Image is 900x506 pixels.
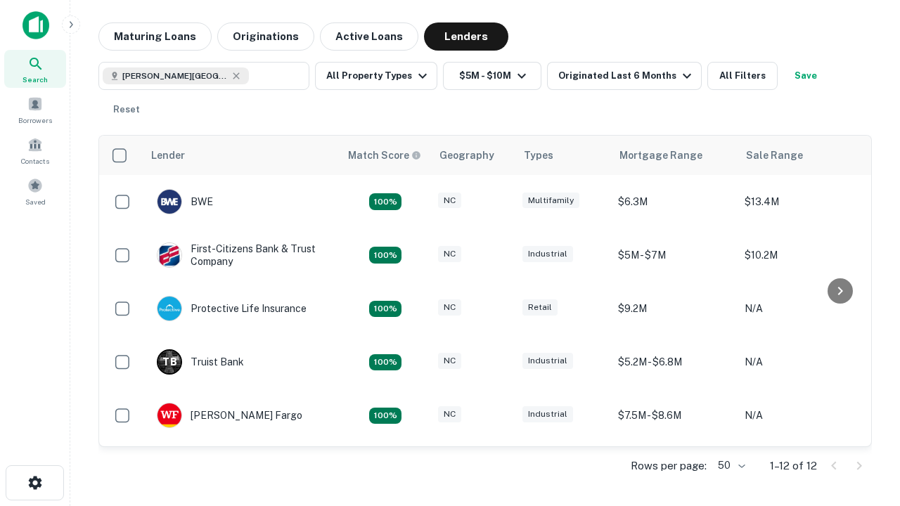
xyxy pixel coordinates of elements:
img: capitalize-icon.png [22,11,49,39]
div: Matching Properties: 2, hasApolloMatch: undefined [369,301,401,318]
button: Originated Last 6 Months [547,62,702,90]
img: picture [157,297,181,320]
div: Matching Properties: 3, hasApolloMatch: undefined [369,354,401,371]
th: Sale Range [738,136,864,175]
div: Mortgage Range [619,147,702,164]
div: Industrial [522,406,573,422]
div: NC [438,246,461,262]
td: $6.3M [611,175,738,228]
th: Types [515,136,611,175]
div: Protective Life Insurance [157,296,307,321]
div: Matching Properties: 2, hasApolloMatch: undefined [369,193,401,210]
div: Capitalize uses an advanced AI algorithm to match your search with the best lender. The match sco... [348,148,421,163]
div: NC [438,353,461,369]
th: Lender [143,136,340,175]
div: Geography [439,147,494,164]
th: Capitalize uses an advanced AI algorithm to match your search with the best lender. The match sco... [340,136,431,175]
div: First-citizens Bank & Trust Company [157,242,326,268]
div: Retail [522,299,558,316]
td: $9.2M [611,282,738,335]
td: N/A [738,389,864,442]
td: $7.5M - $8.6M [611,389,738,442]
td: $5M - $7M [611,228,738,282]
div: Truist Bank [157,349,244,375]
div: Matching Properties: 2, hasApolloMatch: undefined [369,408,401,424]
button: Active Loans [320,22,418,51]
a: Contacts [4,131,66,169]
div: BWE [157,189,213,214]
button: Save your search to get updates of matches that match your search criteria. [783,62,828,90]
th: Geography [431,136,515,175]
div: 50 [712,455,747,476]
span: Contacts [21,155,49,167]
a: Search [4,50,66,88]
button: All Filters [707,62,778,90]
button: Lenders [424,22,508,51]
div: Originated Last 6 Months [558,67,695,84]
a: Saved [4,172,66,210]
div: Multifamily [522,193,579,209]
div: Industrial [522,246,573,262]
p: Rows per page: [631,458,707,474]
span: [PERSON_NAME][GEOGRAPHIC_DATA], [GEOGRAPHIC_DATA] [122,70,228,82]
td: $10.2M [738,228,864,282]
td: $5.2M - $6.8M [611,335,738,389]
th: Mortgage Range [611,136,738,175]
button: $5M - $10M [443,62,541,90]
img: picture [157,190,181,214]
span: Search [22,74,48,85]
td: $13.4M [738,175,864,228]
div: Matching Properties: 2, hasApolloMatch: undefined [369,247,401,264]
span: Saved [25,196,46,207]
button: All Property Types [315,62,437,90]
td: N/A [738,282,864,335]
button: Originations [217,22,314,51]
div: NC [438,406,461,422]
img: picture [157,403,181,427]
div: NC [438,193,461,209]
button: Maturing Loans [98,22,212,51]
td: N/A [738,442,864,495]
td: N/A [738,335,864,389]
div: [PERSON_NAME] Fargo [157,403,302,428]
button: Reset [104,96,149,124]
td: $8.8M [611,442,738,495]
div: Industrial [522,353,573,369]
p: 1–12 of 12 [770,458,817,474]
div: Types [524,147,553,164]
p: T B [162,355,176,370]
h6: Match Score [348,148,418,163]
a: Borrowers [4,91,66,129]
span: Borrowers [18,115,52,126]
div: Lender [151,147,185,164]
div: NC [438,299,461,316]
iframe: Chat Widget [830,349,900,416]
div: Sale Range [746,147,803,164]
img: picture [157,243,181,267]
